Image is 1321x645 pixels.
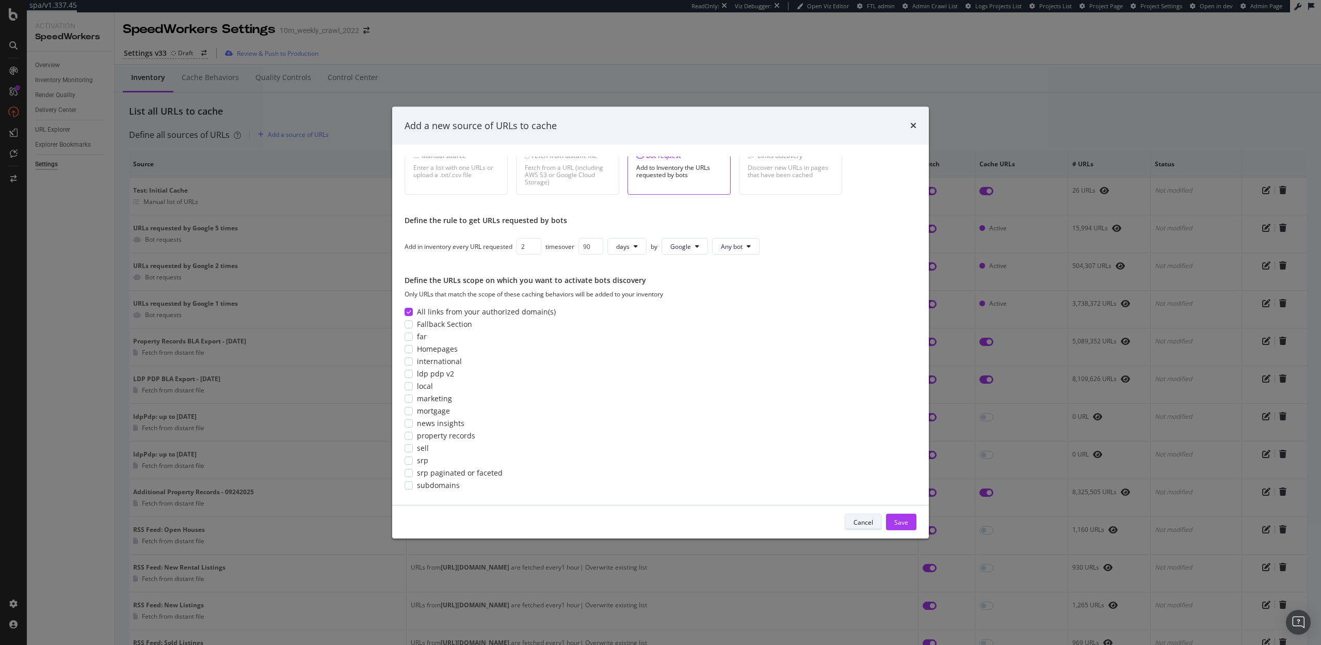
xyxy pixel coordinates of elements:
[607,238,647,255] button: days
[636,151,722,160] div: Bot request
[910,119,916,132] div: times
[662,238,708,255] button: Google
[417,406,450,416] span: mortgage
[712,238,760,255] button: Any bot
[670,242,691,250] span: Google
[636,164,722,179] div: Add to Inventory the URLs requested by bots
[616,242,630,250] span: days
[413,164,499,179] div: Enter a list with one URLs or upload a .txt/.csv file
[1286,610,1311,635] div: Open Intercom Messenger
[392,106,929,539] div: modal
[405,275,916,286] div: Define the URLs scope on which you want to activate bots discovery
[417,332,427,342] span: far
[525,164,610,186] div: Fetch from a URL (including AWS S3 or Google Cloud Storage)
[413,151,499,160] div: Manual source
[417,344,458,354] span: Homepages
[417,431,475,441] span: property records
[417,394,452,404] span: marketing
[417,480,460,491] span: subdomains
[417,356,462,367] span: international
[748,151,833,160] div: Links discovery
[417,443,429,453] span: sell
[417,369,454,379] span: ldp pdp v2
[845,514,882,530] button: Cancel
[405,119,557,132] div: Add a new source of URLs to cache
[748,164,833,179] div: Discover new URLs in pages that have been cached
[405,290,916,298] div: Only URLs that match the scope of these caching behaviors will be added to your inventory
[417,381,433,391] span: local
[525,151,610,160] div: Fetch from distant file
[417,468,503,478] span: srp paginated or faceted
[417,319,472,329] span: Fallback Section
[853,517,873,526] div: Cancel
[721,242,743,250] span: Any bot
[417,418,464,429] span: news insights
[405,215,916,226] div: Define the rule to get URLs requested by bots
[417,455,428,466] span: srp
[894,517,908,526] div: Save
[545,242,574,250] div: times over
[405,242,512,250] div: Add in inventory every URL requested
[886,514,916,530] button: Save
[417,307,556,317] span: All links from your authorized domain(s)
[651,242,657,250] div: by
